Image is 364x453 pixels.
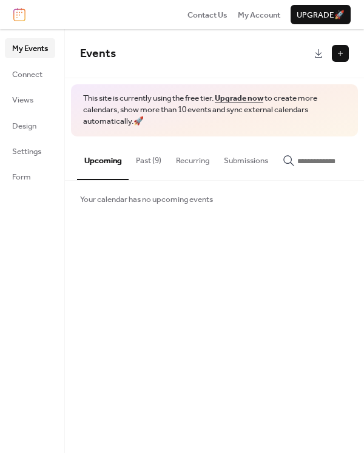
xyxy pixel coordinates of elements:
a: Form [5,167,55,186]
span: Your calendar has no upcoming events [80,193,213,206]
button: Submissions [217,136,275,179]
a: Settings [5,141,55,161]
span: Form [12,171,31,183]
img: logo [13,8,25,21]
a: My Events [5,38,55,58]
span: This site is currently using the free tier. to create more calendars, show more than 10 events an... [83,93,346,127]
span: Settings [12,146,41,158]
span: Events [80,42,116,65]
button: Recurring [169,136,217,179]
span: Upgrade 🚀 [297,9,345,21]
span: Design [12,120,36,132]
span: Views [12,94,33,106]
a: Contact Us [187,8,227,21]
a: Views [5,90,55,109]
span: Contact Us [187,9,227,21]
button: Past (9) [129,136,169,179]
a: Upgrade now [215,90,263,106]
span: My Account [238,9,280,21]
a: Connect [5,64,55,84]
span: Connect [12,69,42,81]
button: Upgrade🚀 [291,5,351,24]
a: My Account [238,8,280,21]
span: My Events [12,42,48,55]
button: Upcoming [77,136,129,180]
a: Design [5,116,55,135]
